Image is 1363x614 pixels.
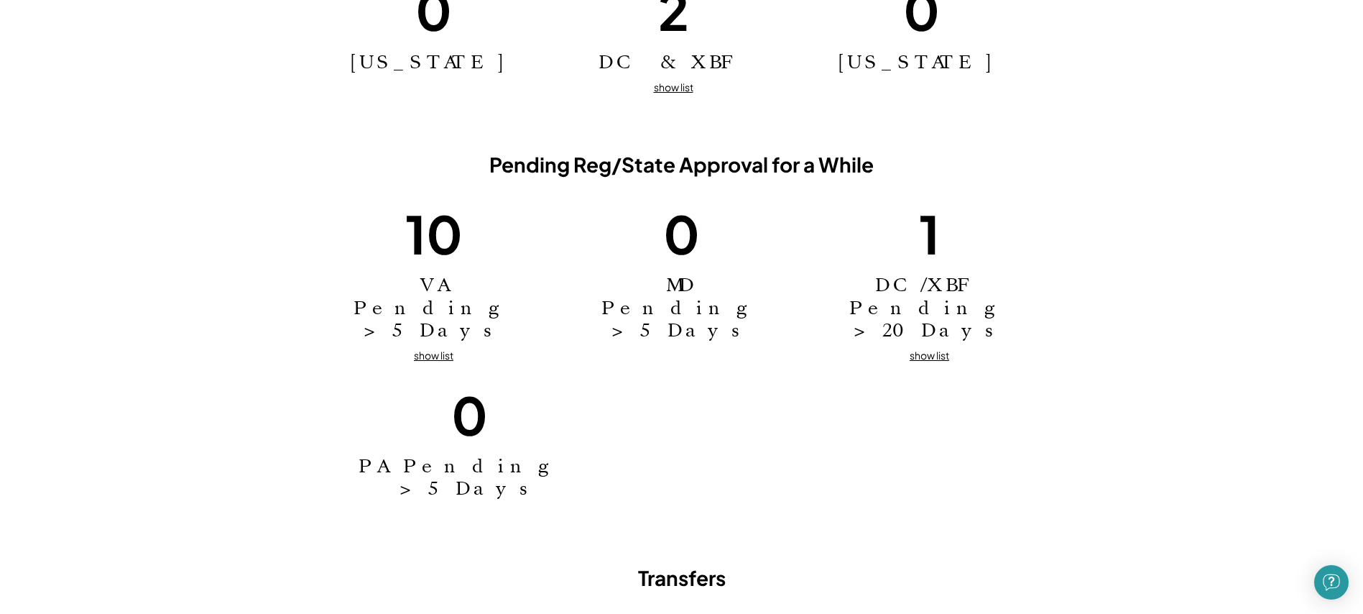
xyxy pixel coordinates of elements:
h1: 0 [663,200,700,267]
u: show list [910,349,949,362]
h2: MD Pending > 5 Days [601,274,762,342]
h2: [US_STATE] [350,51,517,73]
h3: Transfers [359,565,1005,591]
h1: 10 [405,200,463,267]
h2: DC & XBF [599,51,748,73]
h2: PA Pending > 5 Days [359,455,581,500]
u: show list [414,349,453,362]
u: show list [654,81,693,93]
h1: 1 [919,200,940,267]
h3: Pending Reg/State Approval for a While [359,152,1005,178]
div: Open Intercom Messenger [1314,565,1349,600]
h1: 0 [451,381,488,449]
h2: [US_STATE] [838,51,1005,73]
h2: VA Pending > 5 Days [354,274,514,342]
h2: DC/XBF Pending > 20 Days [849,274,1010,342]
